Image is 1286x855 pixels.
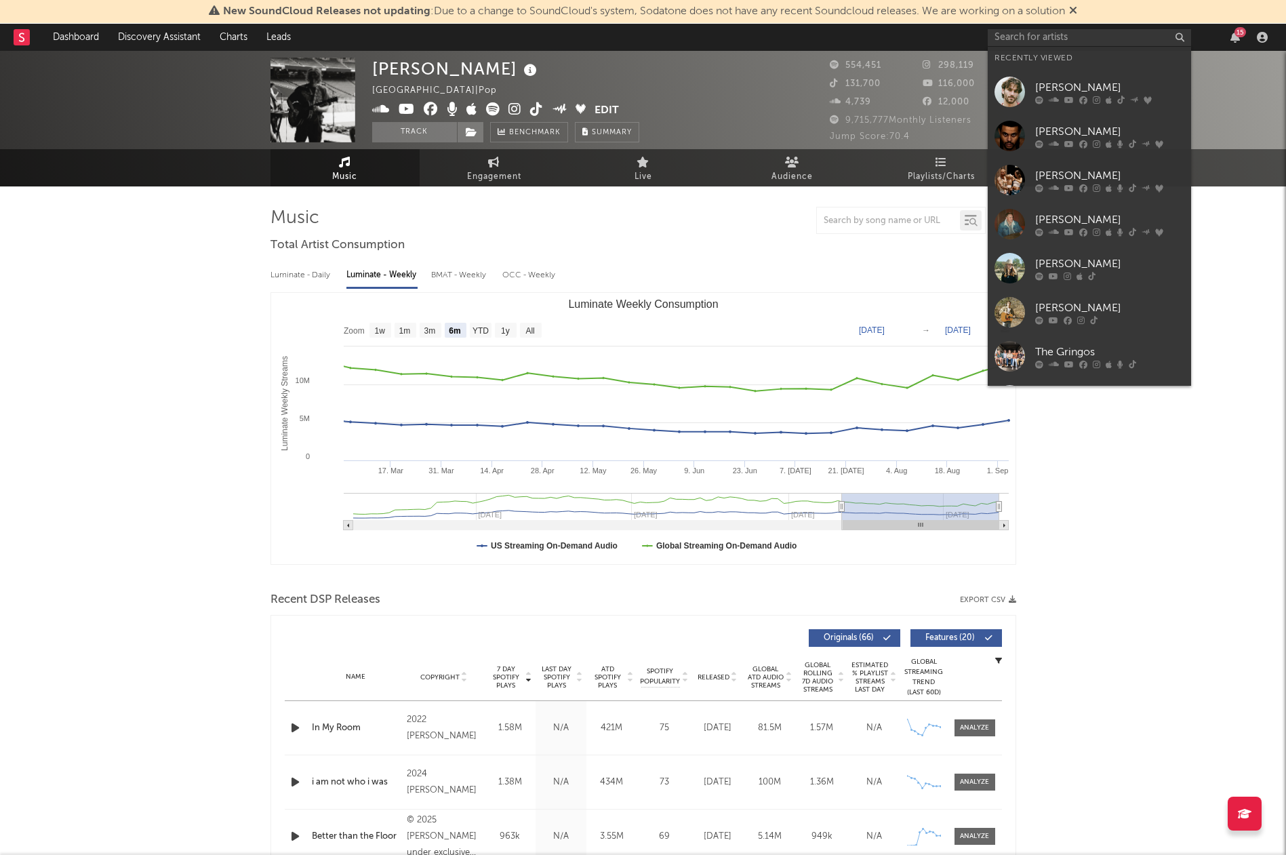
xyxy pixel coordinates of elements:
a: [PERSON_NAME] [988,70,1191,114]
text: 6m [449,326,460,336]
text: 18. Aug [934,466,959,475]
text: 28. Apr [530,466,554,475]
text: 31. Mar [428,466,454,475]
text: 4. Aug [886,466,907,475]
a: Playlists/Charts [867,149,1016,186]
text: 1. Sep [986,466,1008,475]
text: 0 [305,452,309,460]
div: 1.36M [799,776,845,789]
div: Global Streaming Trend (Last 60D) [904,657,944,698]
div: [DATE] [695,776,740,789]
div: [PERSON_NAME] [1035,256,1184,272]
span: 7 Day Spotify Plays [488,665,524,690]
span: Jump Score: 70.4 [830,132,910,141]
a: [PERSON_NAME] [988,202,1191,246]
text: All [525,326,534,336]
div: 2024 [PERSON_NAME] [407,766,481,799]
text: → [922,325,930,335]
div: The Gringos [1035,344,1184,360]
div: 963k [488,830,532,843]
div: [PERSON_NAME] [1035,167,1184,184]
text: Zoom [344,326,365,336]
span: Music [332,169,357,185]
div: [DATE] [695,721,740,735]
div: 421M [590,721,634,735]
svg: Luminate Weekly Consumption [271,293,1016,564]
text: [DATE] [945,325,971,335]
text: 14. Apr [480,466,504,475]
button: Originals(66) [809,629,900,647]
text: Luminate Weekly Streams [279,356,289,451]
text: 1w [374,326,385,336]
text: 5M [299,414,309,422]
div: N/A [851,776,897,789]
span: ATD Spotify Plays [590,665,626,690]
span: 298,119 [923,61,974,70]
text: 1y [501,326,510,336]
span: Live [635,169,652,185]
a: Dashboard [43,24,108,51]
div: [GEOGRAPHIC_DATA] | Pop [372,83,513,99]
a: [PERSON_NAME] [988,290,1191,334]
div: 5.14M [747,830,792,843]
div: 100M [747,776,792,789]
div: 3.55M [590,830,634,843]
div: N/A [851,721,897,735]
a: [PERSON_NAME] [988,114,1191,158]
text: US Streaming On-Demand Audio [491,541,618,551]
span: 116,000 [923,79,975,88]
span: : Due to a change to SoundCloud's system, Sodatone does not have any recent Soundcloud releases. ... [223,6,1065,17]
button: 15 [1230,32,1240,43]
div: OCC - Weekly [502,264,557,287]
button: Export CSV [960,596,1016,604]
span: Spotify Popularity [640,667,680,687]
div: Recently Viewed [994,50,1184,66]
div: 949k [799,830,845,843]
div: 1.38M [488,776,532,789]
text: Luminate Weekly Consumption [568,298,718,310]
div: 69 [641,830,688,843]
span: Last Day Spotify Plays [539,665,575,690]
span: Playlists/Charts [908,169,975,185]
div: [DATE] [695,830,740,843]
text: 7. [DATE] [780,466,811,475]
a: i am not who i was [312,776,401,789]
text: 1m [399,326,410,336]
text: 26. May [630,466,657,475]
span: Copyright [420,673,460,681]
a: Discovery Assistant [108,24,210,51]
div: N/A [539,776,583,789]
a: Charts [210,24,257,51]
div: BMAT - Weekly [431,264,489,287]
div: [PERSON_NAME] [372,58,540,80]
div: N/A [539,830,583,843]
div: 434M [590,776,634,789]
div: [PERSON_NAME] [1035,79,1184,96]
button: Edit [595,102,619,119]
span: Global ATD Audio Streams [747,665,784,690]
text: [DATE] [859,325,885,335]
span: 4,739 [830,98,871,106]
a: Live [569,149,718,186]
a: Music [270,149,420,186]
text: YTD [472,326,488,336]
div: 2022 [PERSON_NAME] [407,712,481,744]
a: Engagement [420,149,569,186]
text: 9. Jun [684,466,704,475]
a: In My Room [312,721,401,735]
div: 75 [641,721,688,735]
span: Summary [592,129,632,136]
a: The Gringos [988,334,1191,378]
text: 21. [DATE] [828,466,864,475]
a: Better than the Floor [312,830,401,843]
text: 10M [295,376,309,384]
span: Released [698,673,729,681]
input: Search for artists [988,29,1191,46]
div: 15 [1234,27,1246,37]
span: Audience [771,169,813,185]
div: [PERSON_NAME] [1035,212,1184,228]
div: 73 [641,776,688,789]
span: 12,000 [923,98,969,106]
